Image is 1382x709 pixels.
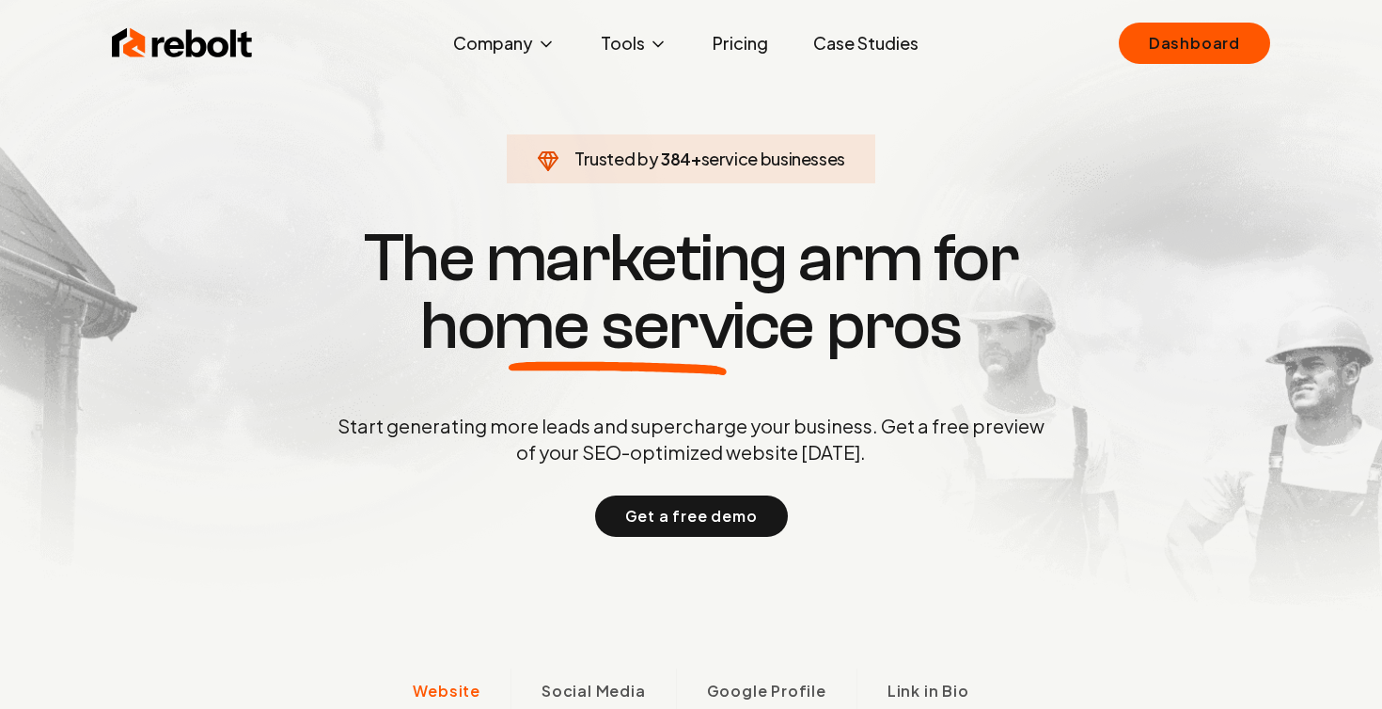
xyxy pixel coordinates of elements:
span: Trusted by [574,148,658,169]
span: Link in Bio [887,680,969,702]
a: Pricing [698,24,783,62]
p: Start generating more leads and supercharge your business. Get a free preview of your SEO-optimiz... [334,413,1048,465]
button: Get a free demo [595,496,788,537]
button: Tools [586,24,683,62]
span: Website [413,680,480,702]
span: + [691,148,701,169]
a: Dashboard [1119,23,1270,64]
span: Google Profile [707,680,826,702]
button: Company [438,24,571,62]
span: service businesses [701,148,846,169]
h1: The marketing arm for pros [240,225,1142,360]
span: Social Media [542,680,646,702]
a: Case Studies [798,24,934,62]
span: 384 [661,146,691,172]
img: Rebolt Logo [112,24,253,62]
span: home service [420,292,814,360]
